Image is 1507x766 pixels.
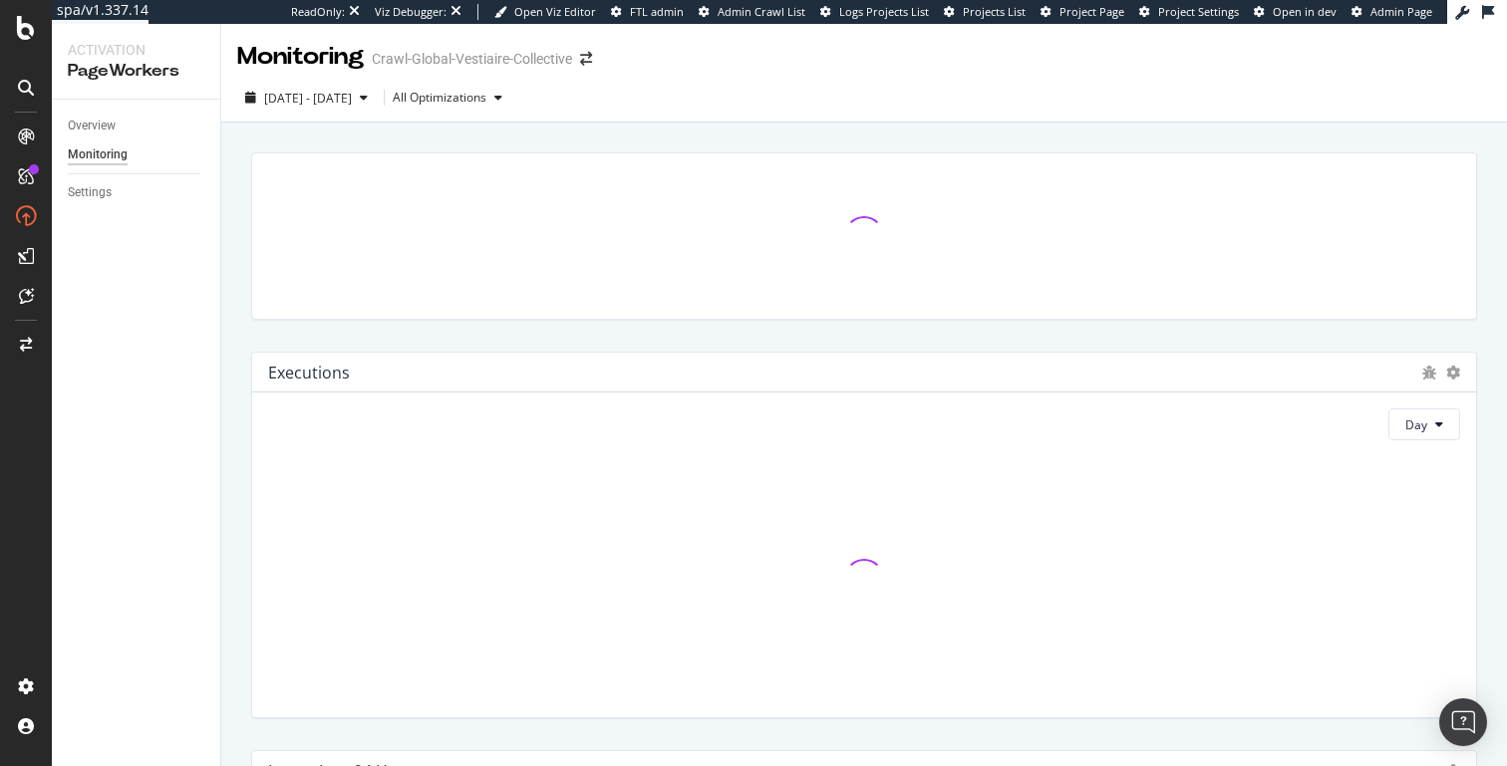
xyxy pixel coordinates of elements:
div: Executions [268,363,350,383]
button: Day [1388,408,1460,440]
a: Project Page [1041,4,1124,20]
span: [DATE] - [DATE] [264,90,352,107]
div: arrow-right-arrow-left [580,52,592,66]
span: Project Page [1059,4,1124,19]
span: FTL admin [630,4,684,19]
a: Open in dev [1254,4,1337,20]
div: Viz Debugger: [375,4,447,20]
a: FTL admin [611,4,684,20]
a: Logs Projects List [820,4,929,20]
span: Open Viz Editor [514,4,596,19]
div: Settings [68,182,112,203]
div: Overview [68,116,116,136]
span: Day [1405,416,1427,433]
div: Monitoring [68,144,128,165]
a: Settings [68,182,206,203]
a: Projects List [944,4,1026,20]
span: Admin Page [1370,4,1432,19]
div: Crawl-Global-Vestiaire-Collective [372,49,572,69]
button: [DATE] - [DATE] [237,82,376,114]
a: Project Settings [1139,4,1239,20]
a: Monitoring [68,144,206,165]
div: All Optimizations [393,92,486,104]
span: Open in dev [1273,4,1337,19]
div: PageWorkers [68,60,204,83]
span: Logs Projects List [839,4,929,19]
button: All Optimizations [393,82,510,114]
span: Project Settings [1158,4,1239,19]
span: Projects List [963,4,1026,19]
a: Admin Crawl List [699,4,805,20]
div: Activation [68,40,204,60]
div: bug [1422,366,1436,380]
a: Overview [68,116,206,136]
div: Open Intercom Messenger [1439,698,1487,746]
a: Open Viz Editor [494,4,596,20]
a: Admin Page [1352,4,1432,20]
div: ReadOnly: [291,4,345,20]
span: Admin Crawl List [718,4,805,19]
div: Monitoring [237,40,364,74]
